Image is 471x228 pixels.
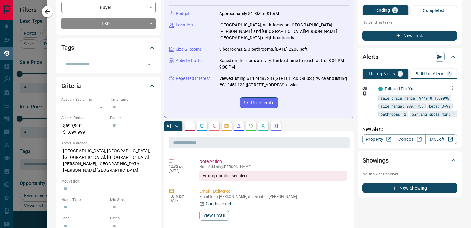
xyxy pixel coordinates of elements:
svg: Push Notification Only [362,91,367,96]
p: Actively Searching: [61,97,107,102]
svg: Requests [249,124,254,128]
svg: Calls [212,124,217,128]
svg: Agent Actions [273,124,278,128]
p: Home Type: [61,197,107,202]
p: $599,900 - $1,699,999 [61,121,107,137]
p: Baths: [110,215,156,221]
p: [DATE] [169,199,190,203]
p: Completed [423,8,445,13]
span: sale price range: 944910,1869998 [381,95,449,101]
p: Size & Rooms [176,46,202,53]
svg: Listing Alerts [236,124,241,128]
p: Beds: [61,215,107,221]
div: condos.ca [378,87,383,91]
p: New Alert: [362,126,457,132]
p: Based on the lead's activity, the best time to reach out is: 8:00 PM - 9:00 PM [219,57,349,70]
button: New Task [362,31,457,41]
p: 1 [399,72,401,76]
p: Budget [176,10,190,17]
p: 0 [394,8,396,12]
p: Min Size: [110,197,156,202]
p: Listing Alerts [369,72,395,76]
p: [GEOGRAPHIC_DATA], [GEOGRAPHIC_DATA], [GEOGRAPHIC_DATA], [GEOGRAPHIC_DATA][PERSON_NAME], [GEOGRAP... [61,146,156,175]
svg: Emails [224,124,229,128]
p: Note Added by [PERSON_NAME] [199,165,347,169]
div: Buyer [61,2,156,13]
svg: Opportunities [261,124,266,128]
p: 10:19 pm [169,194,190,199]
div: Alerts [362,49,457,64]
span: bathrooms: 2 [381,111,406,117]
h2: Tags [61,43,74,53]
h2: Showings [362,155,389,165]
a: Tailored For You [385,86,416,91]
p: 0 [448,72,451,76]
a: Property [362,134,394,144]
p: Motivation: [61,179,156,184]
p: Location [176,22,193,28]
p: Approximately $1.3M to $1.6M [219,10,279,17]
p: 12:32 pm [169,164,190,169]
span: beds: 3-99 [429,103,450,109]
p: Email from [PERSON_NAME] delivered to [PERSON_NAME] [199,195,347,199]
h2: Criteria [61,81,81,91]
div: Criteria [61,78,156,93]
p: Areas Searched: [61,140,156,146]
p: Budget: [110,115,156,121]
p: All [167,124,171,128]
p: Viewed listing #E12448728 ([STREET_ADDRESS]) twice and listing #C12451128 ([STREET_ADDRESS]) twice [219,75,349,88]
button: View Email [199,210,229,221]
svg: Lead Browsing Activity [200,124,205,128]
div: Showings [362,153,457,168]
p: Building Alerts [415,72,445,76]
p: Email - Delivered [199,188,347,195]
p: [GEOGRAPHIC_DATA], with focus on [GEOGRAPHIC_DATA][PERSON_NAME] and [GEOGRAPHIC_DATA][PERSON_NAME... [219,22,349,41]
button: Open [145,60,154,69]
span: size range: 900,1758 [381,103,423,109]
button: Regenerate [240,97,278,108]
div: Tags [61,40,156,55]
p: [DATE] [169,169,190,173]
a: Mr.Loft [425,134,457,144]
p: Pending [373,8,390,12]
p: 3 bedrooms, 2-3 bathrooms, [DATE]-2200 sqft [219,46,308,53]
p: No pending tasks [362,18,457,27]
p: Condo search [206,201,233,207]
div: TBD [61,18,156,29]
p: No showings booked [362,171,457,177]
p: Search Range: [61,115,107,121]
a: Condos [394,134,425,144]
p: Timeframe: [110,97,156,102]
p: Repeated Interest [176,75,210,82]
p: Activity Pattern [176,57,206,64]
p: Note Action [199,158,347,165]
span: parking spots min: 1 [412,111,455,117]
div: wrong number set alert [199,171,347,181]
p: Off [362,86,375,91]
h2: Alerts [362,52,378,62]
svg: Notes [187,124,192,128]
button: New Showing [362,183,457,193]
